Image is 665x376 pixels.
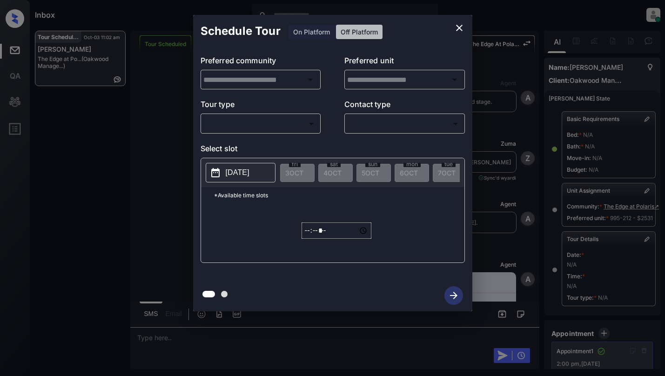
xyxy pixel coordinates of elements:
button: close [450,19,469,37]
p: *Available time slots [214,187,464,203]
button: [DATE] [206,163,275,182]
h2: Schedule Tour [193,15,288,47]
p: Contact type [344,99,465,114]
p: Tour type [201,99,321,114]
button: Open [304,73,317,86]
button: Open [448,73,461,86]
p: Preferred unit [344,55,465,70]
p: Preferred community [201,55,321,70]
p: [DATE] [226,167,249,178]
div: off-platform-time-select [302,203,371,258]
p: Select slot [201,143,465,158]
